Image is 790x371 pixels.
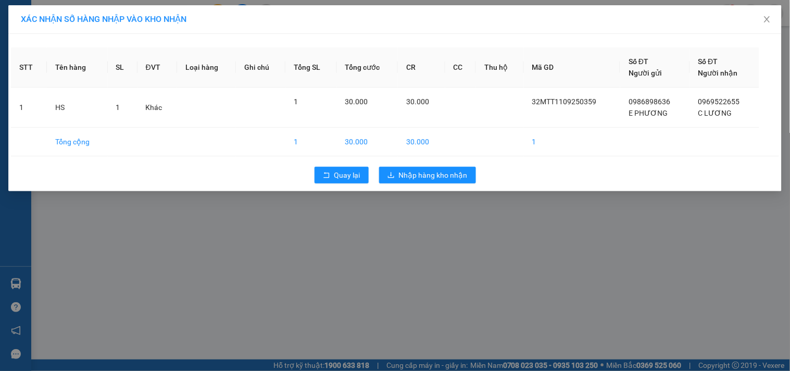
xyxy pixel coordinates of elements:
[236,47,285,88] th: Ghi chú
[47,128,108,156] td: Tổng cộng
[137,47,177,88] th: ĐVT
[108,47,137,88] th: SL
[445,47,476,88] th: CC
[629,57,648,66] span: Số ĐT
[285,128,337,156] td: 1
[177,47,236,88] th: Loại hàng
[763,15,771,23] span: close
[11,47,47,88] th: STT
[698,97,740,106] span: 0969522655
[11,88,47,128] td: 1
[398,47,445,88] th: CR
[476,47,524,88] th: Thu hộ
[285,47,337,88] th: Tổng SL
[524,128,621,156] td: 1
[698,109,732,117] span: C LƯƠNG
[629,97,670,106] span: 0986898636
[47,47,108,88] th: Tên hàng
[137,88,177,128] td: Khác
[698,57,718,66] span: Số ĐT
[399,169,468,181] span: Nhập hàng kho nhận
[21,14,186,24] span: XÁC NHẬN SỐ HÀNG NHẬP VÀO KHO NHẬN
[116,103,120,112] span: 1
[406,97,429,106] span: 30.000
[47,88,108,128] td: HS
[337,128,398,156] td: 30.000
[294,97,298,106] span: 1
[334,169,360,181] span: Quay lại
[698,69,738,77] span: Người nhận
[524,47,621,88] th: Mã GD
[398,128,445,156] td: 30.000
[345,97,368,106] span: 30.000
[629,69,662,77] span: Người gửi
[753,5,782,34] button: Close
[323,171,330,180] span: rollback
[337,47,398,88] th: Tổng cước
[532,97,597,106] span: 32MTT1109250359
[315,167,369,183] button: rollbackQuay lại
[387,171,395,180] span: download
[379,167,476,183] button: downloadNhập hàng kho nhận
[629,109,668,117] span: E PHƯƠNG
